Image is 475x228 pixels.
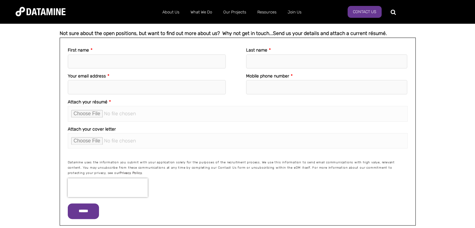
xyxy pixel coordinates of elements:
p: Datamine uses the information you submit with your application solely for the purposes of the rec... [68,160,408,176]
span: Mobile phone number [246,73,289,79]
a: Resources [252,4,282,20]
span: Your email address [68,73,106,79]
iframe: reCAPTCHA [68,178,148,197]
a: Privacy Policy [120,171,142,175]
a: Join Us [282,4,307,20]
a: About Us [157,4,185,20]
span: Attach your cover letter [68,126,116,132]
a: Our Projects [218,4,252,20]
span: Not sure about the open positions, but want to find out more about us? Why not get in touch...Sen... [60,30,387,36]
img: Datamine [16,7,66,16]
a: What We Do [185,4,218,20]
span: Last name [246,47,267,53]
span: First name [68,47,89,53]
a: Contact Us [348,6,382,18]
span: Attach your résumé [68,99,107,105]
